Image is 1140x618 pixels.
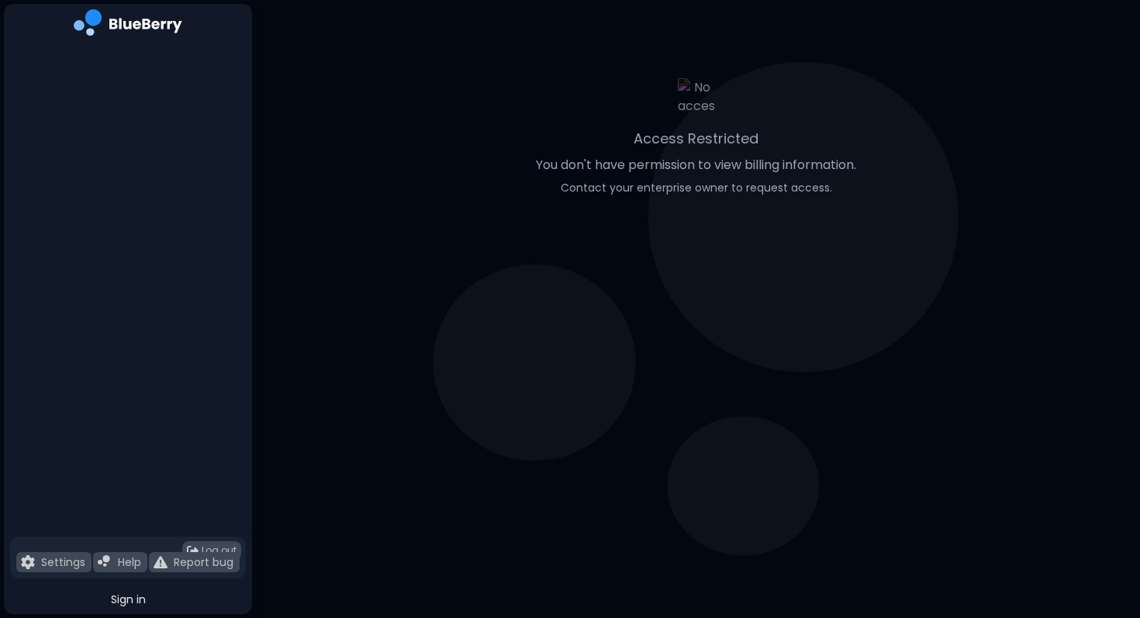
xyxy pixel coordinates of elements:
[98,555,112,569] img: file icon
[41,555,85,569] p: Settings
[111,592,146,606] span: Sign in
[21,555,35,569] img: file icon
[187,545,199,557] img: logout
[202,544,237,557] span: Log out
[10,585,246,614] button: Sign in
[536,128,856,150] p: Access Restricted
[678,78,715,116] img: No access
[74,9,182,41] img: company logo
[536,156,856,174] p: You don't have permission to view billing information.
[118,555,141,569] p: Help
[174,555,233,569] p: Report bug
[154,555,168,569] img: file icon
[536,181,856,195] p: Contact your enterprise owner to request access.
